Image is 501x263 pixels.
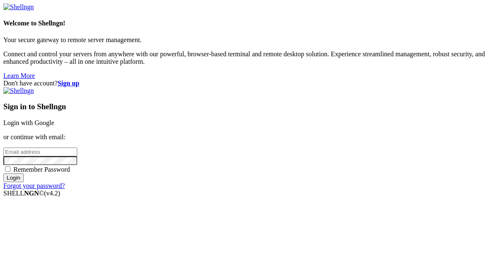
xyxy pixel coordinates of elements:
span: 4.2.0 [44,190,61,197]
img: Shellngn [3,3,34,11]
span: SHELL © [3,190,60,197]
a: Learn More [3,72,35,79]
input: Email address [3,148,77,156]
div: Don't have account? [3,80,498,87]
a: Forgot your password? [3,182,65,189]
p: Your secure gateway to remote server management. [3,36,498,44]
a: Sign up [58,80,79,87]
img: Shellngn [3,87,34,95]
span: Remember Password [13,166,70,173]
b: NGN [24,190,39,197]
input: Login [3,173,24,182]
input: Remember Password [5,166,10,172]
h4: Welcome to Shellngn! [3,20,498,27]
h3: Sign in to Shellngn [3,102,498,111]
p: or continue with email: [3,133,498,141]
p: Connect and control your servers from anywhere with our powerful, browser-based terminal and remo... [3,50,498,65]
a: Login with Google [3,119,54,126]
